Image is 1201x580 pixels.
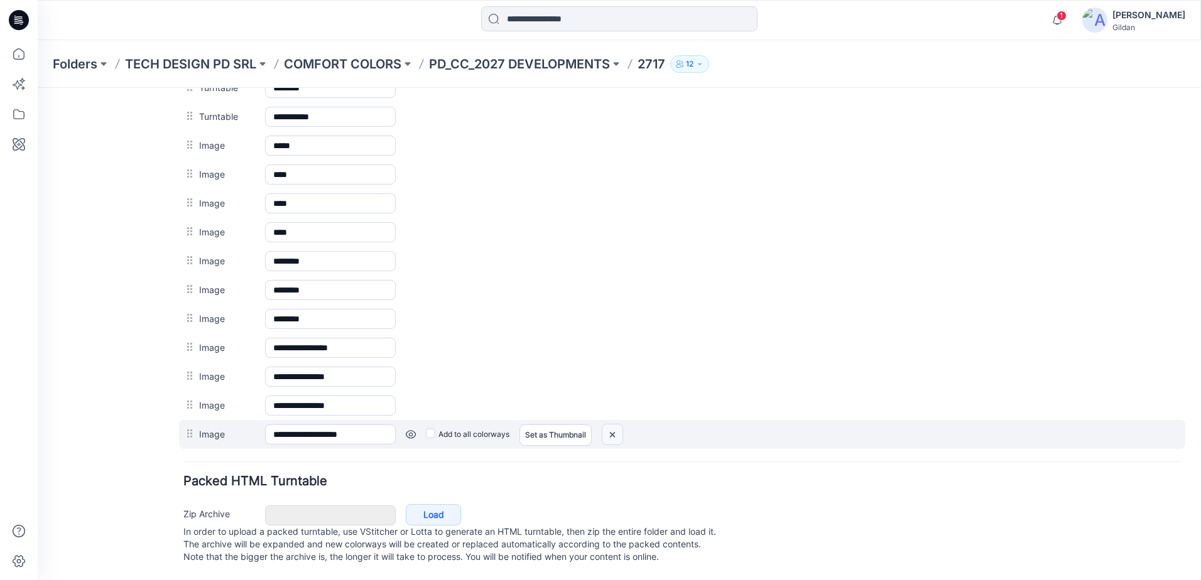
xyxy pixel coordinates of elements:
[38,88,1201,580] iframe: edit-style
[125,55,256,73] a: TECH DESIGN PD SRL
[161,223,215,237] label: Image
[161,137,215,151] label: Image
[161,252,215,266] label: Image
[146,419,215,432] label: Zip Archive
[161,339,215,353] label: Image
[161,281,215,295] label: Image
[53,55,97,73] a: Folders
[686,57,693,71] p: 12
[638,55,665,73] p: 2717
[161,166,215,180] label: Image
[1112,8,1185,23] div: [PERSON_NAME]
[146,387,1143,399] h4: Packed HTML Turntable
[161,310,215,324] label: Image
[388,336,472,357] label: Add to all colorways
[565,336,585,357] img: close-btn.svg
[388,338,396,346] input: Add to all colorways
[161,195,215,208] label: Image
[146,438,1143,475] p: In order to upload a packed turntable, use VStitcher or Lotta to generate an HTML turntable, then...
[284,55,401,73] a: COMFORT COLORS
[1112,23,1185,32] div: Gildan
[670,55,709,73] button: 12
[368,416,423,438] a: Load
[1057,11,1067,21] span: 1
[161,108,215,122] label: Image
[429,55,610,73] a: PD_CC_2027 DEVELOPMENTS
[1082,8,1107,33] img: avatar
